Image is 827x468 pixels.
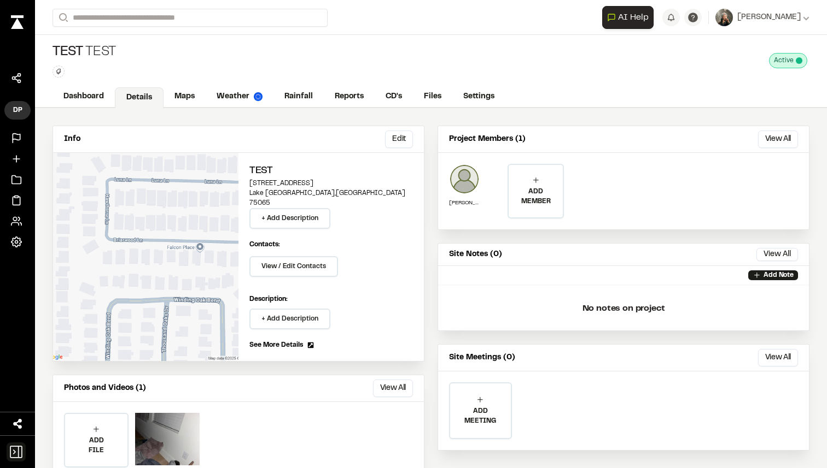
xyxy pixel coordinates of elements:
p: Contacts: [249,240,280,250]
button: Open AI Assistant [602,6,654,29]
span: Test [53,44,83,61]
button: + Add Description [249,309,330,329]
button: + Add Description [249,208,330,229]
span: See More Details [249,340,303,350]
img: icon-white-rebrand.svg [11,15,24,29]
p: Info [64,133,80,145]
a: Weather [206,86,273,107]
p: ADD FILE [65,436,127,455]
button: View All [758,349,798,366]
a: CD's [375,86,413,107]
p: Add Note [764,270,794,280]
a: Shares [11,73,24,84]
button: View All [758,131,798,148]
a: Maps [164,86,206,107]
div: Open AI Assistant [602,6,658,29]
button: [PERSON_NAME] [715,9,809,26]
a: Files [11,174,24,185]
p: ADD MEETING [450,406,511,426]
a: Reports [324,86,375,107]
img: User [715,9,733,26]
a: Dashboard [53,86,115,107]
p: Site Notes (0) [449,248,502,260]
div: This project is active and counting against your active project count. [769,53,807,68]
a: New Project [11,153,24,164]
img: Sam Chance [449,164,480,194]
a: Files [413,86,452,107]
span: [PERSON_NAME] [737,11,801,23]
a: Settings [452,86,505,107]
span: AI Help [618,11,649,24]
p: Photos and Videos (1) [64,382,146,394]
button: Edit [385,131,413,148]
p: Lake [GEOGRAPHIC_DATA] , [GEOGRAPHIC_DATA] 75065 [249,188,413,208]
h2: Test [249,164,413,179]
a: Team [11,216,24,227]
p: [STREET_ADDRESS] [249,179,413,188]
p: Project Members (1) [449,133,526,145]
a: Reports [11,195,24,206]
a: Details [115,87,164,108]
button: Search [53,9,72,27]
a: Rainfall [273,86,324,107]
div: Test [53,44,116,61]
p: [PERSON_NAME] [449,199,480,207]
p: Description: [249,294,413,304]
span: This project is active and counting against your active project count. [796,57,802,64]
img: precipai.png [254,92,263,101]
span: Active [774,56,794,66]
p: Site Meetings (0) [449,352,515,364]
h3: DP [11,105,24,115]
button: View / Edit Contacts [249,256,338,277]
a: Settings [11,236,24,247]
p: ADD MEMBER [509,187,563,206]
a: Projects [11,133,24,144]
button: Edit Tags [53,66,65,78]
button: View All [373,380,413,397]
button: View All [756,248,798,261]
p: No notes on project [447,291,800,326]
